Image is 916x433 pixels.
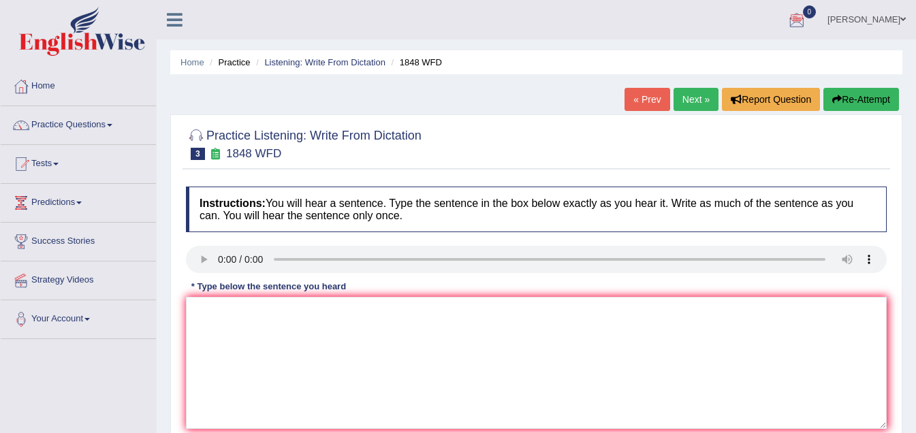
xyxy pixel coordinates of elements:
[226,147,281,160] small: 1848 WFD
[674,88,718,111] a: Next »
[1,145,156,179] a: Tests
[206,56,250,69] li: Practice
[625,88,669,111] a: « Prev
[208,148,223,161] small: Exam occurring question
[803,5,817,18] span: 0
[1,300,156,334] a: Your Account
[200,197,266,209] b: Instructions:
[388,56,442,69] li: 1848 WFD
[264,57,385,67] a: Listening: Write From Dictation
[1,106,156,140] a: Practice Questions
[1,184,156,218] a: Predictions
[186,280,351,293] div: * Type below the sentence you heard
[186,187,887,232] h4: You will hear a sentence. Type the sentence in the box below exactly as you hear it. Write as muc...
[823,88,899,111] button: Re-Attempt
[722,88,820,111] button: Report Question
[191,148,205,160] span: 3
[180,57,204,67] a: Home
[186,126,422,160] h2: Practice Listening: Write From Dictation
[1,223,156,257] a: Success Stories
[1,67,156,101] a: Home
[1,261,156,295] a: Strategy Videos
